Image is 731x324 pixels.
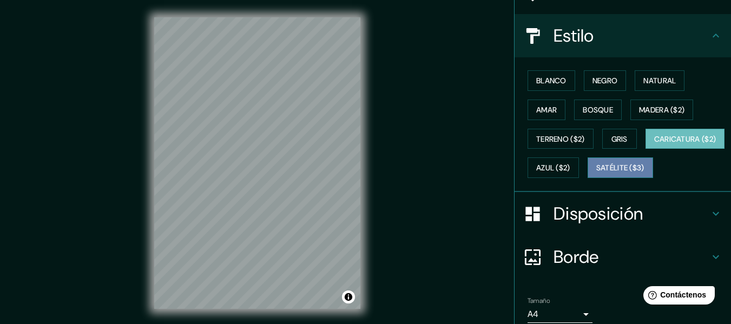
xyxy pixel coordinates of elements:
[643,76,676,85] font: Natural
[630,100,693,120] button: Madera ($2)
[635,70,684,91] button: Natural
[342,290,355,303] button: Activar o desactivar atribución
[584,70,627,91] button: Negro
[528,70,575,91] button: Blanco
[654,134,716,144] font: Caricatura ($2)
[536,76,567,85] font: Blanco
[583,105,613,115] font: Bosque
[611,134,628,144] font: Gris
[528,296,550,305] font: Tamaño
[574,100,622,120] button: Bosque
[536,134,585,144] font: Terreno ($2)
[515,235,731,279] div: Borde
[536,105,557,115] font: Amar
[515,14,731,57] div: Estilo
[536,163,570,173] font: Azul ($2)
[554,202,643,225] font: Disposición
[602,129,637,149] button: Gris
[554,24,594,47] font: Estilo
[528,306,592,323] div: A4
[528,100,565,120] button: Amar
[588,157,653,178] button: Satélite ($3)
[592,76,618,85] font: Negro
[528,129,594,149] button: Terreno ($2)
[639,105,684,115] font: Madera ($2)
[596,163,644,173] font: Satélite ($3)
[554,246,599,268] font: Borde
[528,157,579,178] button: Azul ($2)
[646,129,725,149] button: Caricatura ($2)
[528,308,538,320] font: A4
[515,192,731,235] div: Disposición
[635,282,719,312] iframe: Lanzador de widgets de ayuda
[154,17,360,309] canvas: Mapa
